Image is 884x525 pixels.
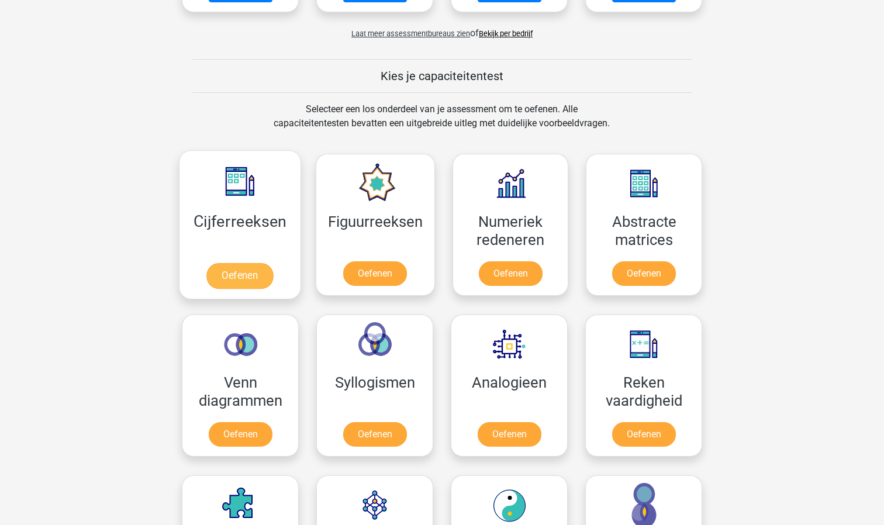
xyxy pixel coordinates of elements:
[209,422,272,447] a: Oefenen
[479,261,543,286] a: Oefenen
[612,422,676,447] a: Oefenen
[612,261,676,286] a: Oefenen
[173,17,711,40] div: of
[192,69,692,83] h5: Kies je capaciteitentest
[206,263,273,289] a: Oefenen
[343,261,407,286] a: Oefenen
[263,102,621,144] div: Selecteer een los onderdeel van je assessment om te oefenen. Alle capaciteitentesten bevatten een...
[351,29,470,38] span: Laat meer assessmentbureaus zien
[479,29,533,38] a: Bekijk per bedrijf
[478,422,541,447] a: Oefenen
[343,422,407,447] a: Oefenen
